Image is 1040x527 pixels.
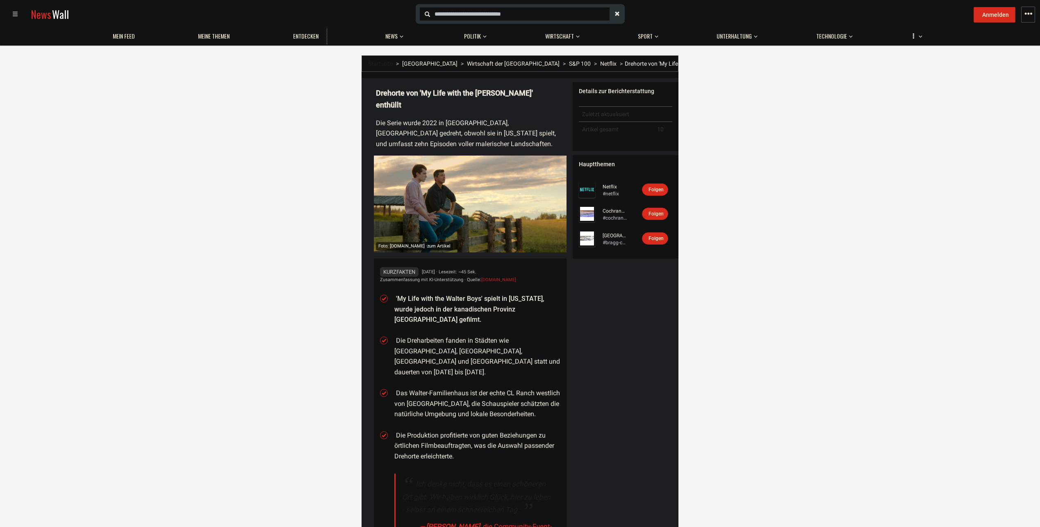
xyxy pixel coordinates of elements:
button: Technologie [812,25,853,44]
span: Folgen [649,236,664,241]
a: [DOMAIN_NAME] [481,277,516,282]
button: Anmelden [974,7,1015,23]
a: Sport [634,28,657,44]
div: Hauptthemen [579,160,672,168]
span: Kurzfakten [380,267,419,277]
div: [DATE] · Lesezeit: ~45 Sek. Zusammenfassung mit KI-Unterstützung · Quelle: [380,268,560,284]
a: [GEOGRAPHIC_DATA] [402,60,457,67]
button: Wirtschaft [541,25,580,44]
a: [GEOGRAPHIC_DATA] ([GEOGRAPHIC_DATA]) [603,232,627,239]
span: Meine Themen [198,32,230,40]
li: Die Produktion profitierte von guten Beziehungen zu örtlichen Filmbeauftragten, was die Auswahl p... [394,430,560,462]
div: #cochrane-[GEOGRAPHIC_DATA] [603,215,627,222]
li: Das Walter-Familienhaus ist der echte CL Ranch westlich von [GEOGRAPHIC_DATA], die Schauspieler s... [394,388,560,419]
a: Unterhaltung [712,28,756,44]
span: zum Artikel [427,243,451,249]
a: Wirtschaft [541,28,578,44]
span: Politik [464,32,481,40]
span: News [31,7,51,22]
img: Vorschaubild von womenshealthmag.com [374,156,567,252]
div: Details zur Berichterstattung [579,87,672,95]
a: Wirtschaft der [GEOGRAPHIC_DATA] [467,60,560,67]
button: Sport [634,25,658,44]
span: Entdecken [293,32,319,40]
td: Zuletzt aktualisiert [579,107,654,122]
li: Die Dreharbeiten fanden in Städten wie [GEOGRAPHIC_DATA], [GEOGRAPHIC_DATA], [GEOGRAPHIC_DATA] un... [394,335,560,377]
a: Netflix [603,183,627,190]
td: Artikel gesamt [579,122,654,137]
a: Netflix [600,60,617,67]
a: Technologie [812,28,851,44]
span: Sport [638,32,653,40]
button: News [381,25,406,44]
a: Cochrane ([GEOGRAPHIC_DATA]) [603,208,627,215]
span: News [385,32,398,40]
button: Politik [460,25,487,44]
img: Profilbild von Cochrane (Alberta) [579,206,595,222]
a: Foto: [DOMAIN_NAME] ·zum Artikel [374,156,567,252]
div: Foto: [DOMAIN_NAME] · [376,242,453,250]
div: #bragg-creek-[GEOGRAPHIC_DATA] [603,239,627,246]
span: Wirtschaft [545,32,574,40]
div: Ich denke nicht, dass es einen schöneren Ort gibt. Wir haben wirklich Glück, hier zu leben - selb... [402,478,552,517]
li: 'My Life with the Walter Boys' spielt in [US_STATE], wurde jedoch in der kanadischen Provinz [GEO... [394,293,560,325]
a: Politik [460,28,485,44]
span: Anmelden [982,11,1009,18]
span: Drehorte von 'My Life with the [PERSON_NAME]' enthüllt [625,60,766,67]
span: Folgen [649,211,664,217]
a: Startseite [368,60,393,67]
a: News [381,28,402,44]
a: S&P 100 [569,60,591,67]
img: Profilbild von Bragg Creek (Alberta) [579,230,595,247]
span: Technologie [816,32,847,40]
span: Unterhaltung [717,32,752,40]
button: Unterhaltung [712,25,758,44]
span: Wall [52,7,69,22]
span: Folgen [649,187,664,192]
span: Mein Feed [113,32,135,40]
img: Profilbild von Netflix [579,181,595,198]
div: #netflix [603,190,627,197]
td: 10 [654,122,672,137]
a: NewsWall [31,7,69,22]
